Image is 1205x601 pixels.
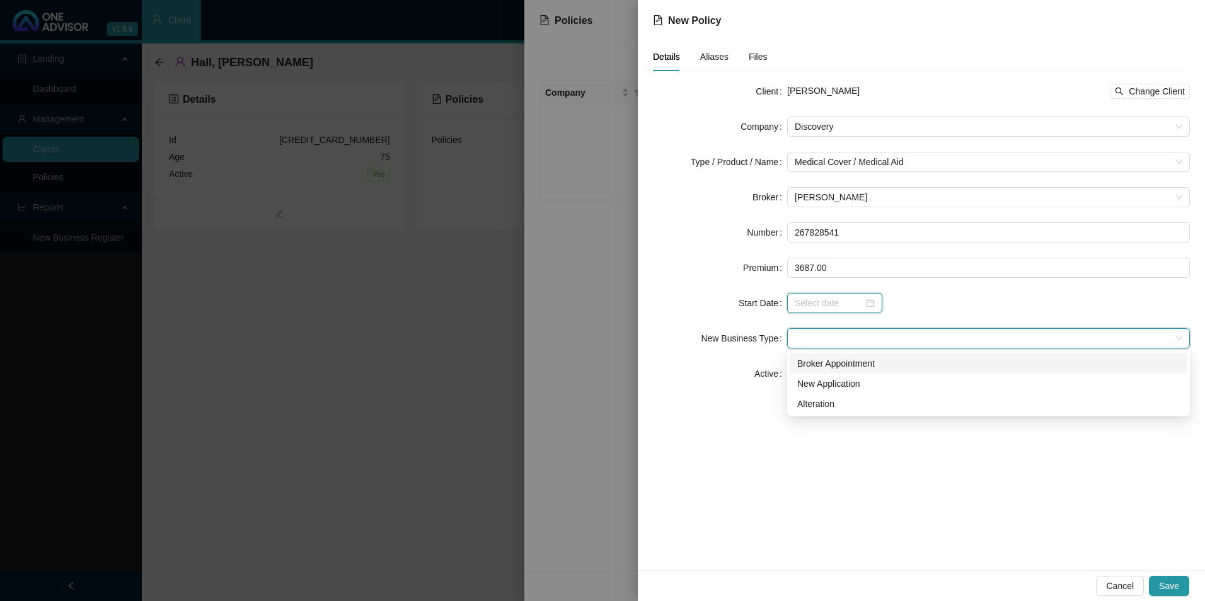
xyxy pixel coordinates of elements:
[1115,87,1124,96] span: search
[739,293,787,313] label: Start Date
[752,187,787,207] label: Broker
[790,353,1187,374] div: Broker Appointment
[1106,579,1134,593] span: Cancel
[1159,579,1179,593] span: Save
[747,222,787,243] label: Number
[700,52,729,61] span: Aliases
[1110,84,1190,99] button: Change Client
[795,152,1182,171] span: Medical Cover / Medical Aid
[790,374,1187,394] div: New Application
[797,377,1180,391] div: New Application
[1096,576,1144,596] button: Cancel
[1129,84,1185,98] span: Change Client
[797,397,1180,411] div: Alteration
[790,394,1187,414] div: Alteration
[787,86,860,96] span: [PERSON_NAME]
[795,296,863,310] input: Select date
[756,81,787,101] label: Client
[701,328,787,348] label: New Business Type
[653,15,663,25] span: file-text
[743,258,787,278] label: Premium
[741,117,787,137] label: Company
[691,152,787,172] label: Type / Product / Name
[668,15,721,26] span: New Policy
[754,363,787,384] label: Active
[1149,576,1189,596] button: Save
[797,357,1180,370] div: Broker Appointment
[749,52,768,61] span: Files
[653,52,680,61] span: Details
[795,117,1182,136] span: Discovery
[795,188,1182,207] span: Chanel Francis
